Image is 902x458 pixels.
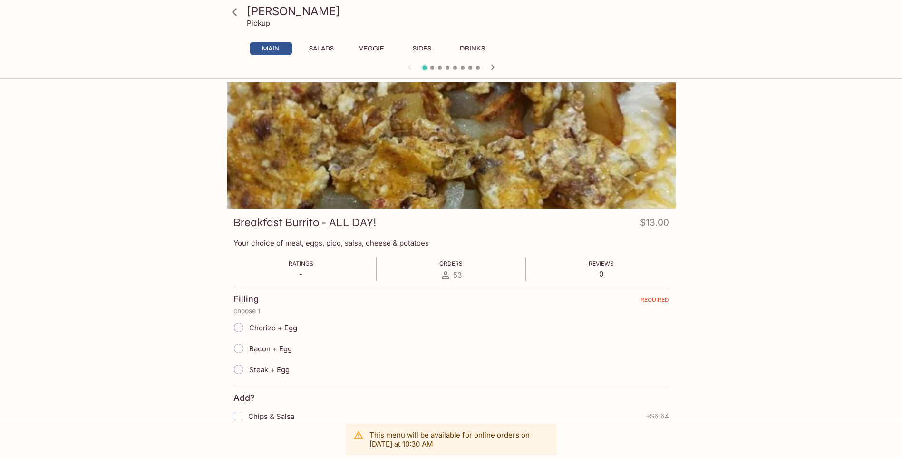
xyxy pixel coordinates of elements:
button: Drinks [451,42,494,55]
span: Reviews [589,260,614,267]
span: Chips & Salsa [248,412,294,421]
p: choose 1 [233,307,669,315]
h4: Filling [233,294,259,304]
h3: [PERSON_NAME] [247,4,672,19]
p: 0 [589,269,614,279]
span: Steak + Egg [249,365,290,374]
div: Breakfast Burrito - ALL DAY! [227,82,676,209]
p: This menu will be available for online orders on [DATE] at 10:30 AM [369,430,549,448]
h3: Breakfast Burrito - ALL DAY! [233,215,376,230]
h4: $13.00 [640,215,669,234]
button: Salads [300,42,343,55]
button: Veggie [350,42,393,55]
p: Your choice of meat, eggs, pico, salsa, cheese & potatoes [233,239,669,248]
span: Ratings [289,260,313,267]
span: + $6.64 [646,412,669,420]
button: Main [250,42,292,55]
span: Bacon + Egg [249,344,292,353]
span: 53 [453,270,462,279]
p: Pickup [247,19,270,28]
p: - [289,269,313,279]
h4: Add? [233,393,255,403]
button: Sides [401,42,444,55]
span: REQUIRED [640,296,669,307]
span: Chorizo + Egg [249,323,297,332]
span: Orders [439,260,463,267]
